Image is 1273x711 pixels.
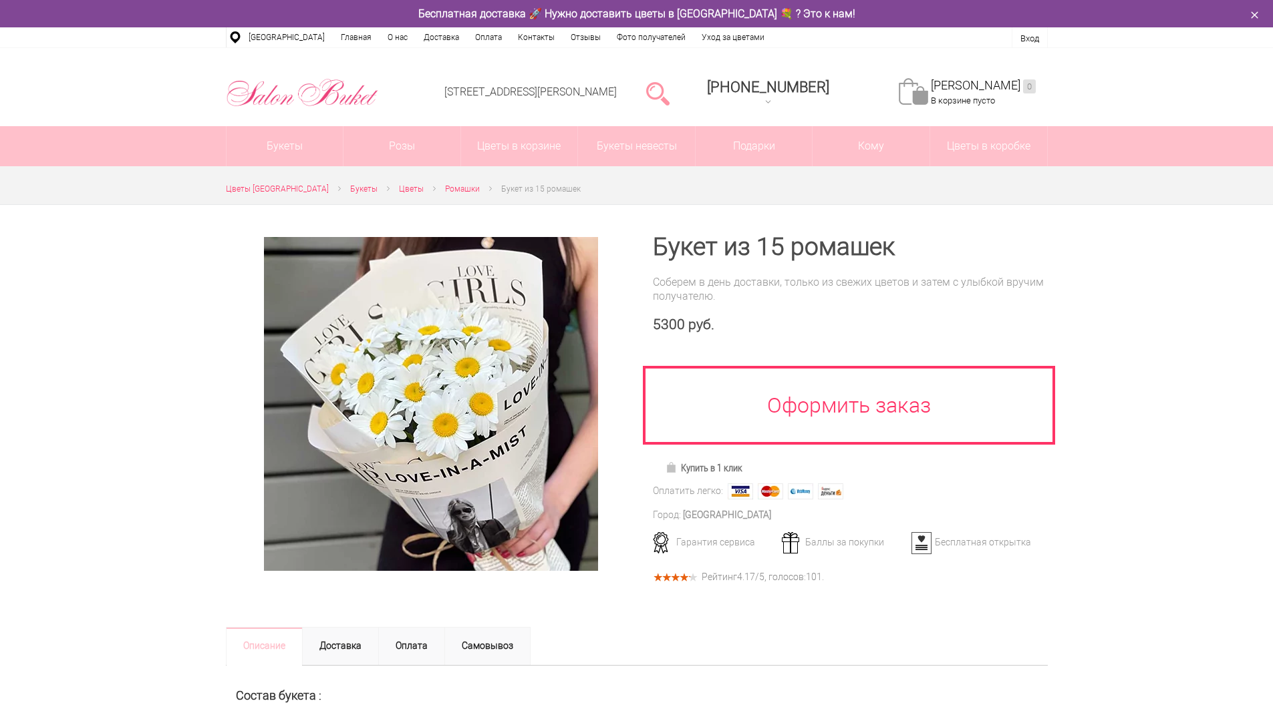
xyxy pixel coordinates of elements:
[416,27,467,47] a: Доставка
[818,483,843,499] img: Яндекс Деньги
[653,484,723,498] div: Оплатить легко:
[399,182,424,196] a: Цветы
[216,7,1058,21] div: Бесплатная доставка 🚀 Нужно доставить цветы в [GEOGRAPHIC_DATA] 💐 ? Это к нам!
[445,182,480,196] a: Ромашки
[236,689,1038,702] h2: Состав букета :
[333,27,380,47] a: Главная
[930,126,1047,166] a: Цветы в коробке
[737,571,755,582] span: 4.17
[302,627,379,666] a: Доставка
[350,182,378,196] a: Букеты
[806,571,822,582] span: 101
[702,573,824,581] div: Рейтинг /5, голосов: .
[350,184,378,194] span: Букеты
[510,27,563,47] a: Контакты
[380,27,416,47] a: О нас
[758,483,783,499] img: MasterCard
[653,508,681,522] div: Город:
[226,627,303,666] a: Описание
[653,235,1048,259] h1: Букет из 15 ромашек
[444,85,617,98] a: [STREET_ADDRESS][PERSON_NAME]
[643,366,1056,445] a: Оформить заказ
[264,237,598,571] img: Букет из 15 ромашек
[788,483,813,499] img: Webmoney
[694,27,772,47] a: Уход за цветами
[378,627,445,666] a: Оплата
[931,95,995,105] span: В корзине пусто
[343,126,460,166] a: Розы
[1020,33,1039,43] a: Вход
[931,78,1036,93] a: [PERSON_NAME]
[653,275,1048,303] div: Соберем в день доставки, только из свежих цветов и затем с улыбкой вручим получателю.
[227,126,343,166] a: Букеты
[461,126,578,166] a: Цветы в корзине
[648,536,780,548] div: Гарантия сервиса
[683,508,771,522] div: [GEOGRAPHIC_DATA]
[399,184,424,194] span: Цветы
[696,126,813,166] a: Подарки
[501,184,581,194] span: Букет из 15 ромашек
[226,184,329,194] span: Цветы [GEOGRAPHIC_DATA]
[653,316,1048,333] div: 5300 руб.
[1023,79,1036,93] ins: 0
[226,182,329,196] a: Цветы [GEOGRAPHIC_DATA]
[777,536,909,548] div: Баллы за покупки
[699,74,837,112] a: [PHONE_NUMBER]
[226,75,379,110] img: Цветы Нижний Новгород
[444,627,531,666] a: Самовывоз
[467,27,510,47] a: Оплата
[813,126,930,166] span: Кому
[666,462,681,473] img: Купить в 1 клик
[445,184,480,194] span: Ромашки
[609,27,694,47] a: Фото получателей
[242,237,621,571] a: Увеличить
[907,536,1038,548] div: Бесплатная открытка
[578,126,695,166] a: Букеты невесты
[660,459,748,477] a: Купить в 1 клик
[728,483,753,499] img: Visa
[241,27,333,47] a: [GEOGRAPHIC_DATA]
[563,27,609,47] a: Отзывы
[707,79,829,95] span: [PHONE_NUMBER]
